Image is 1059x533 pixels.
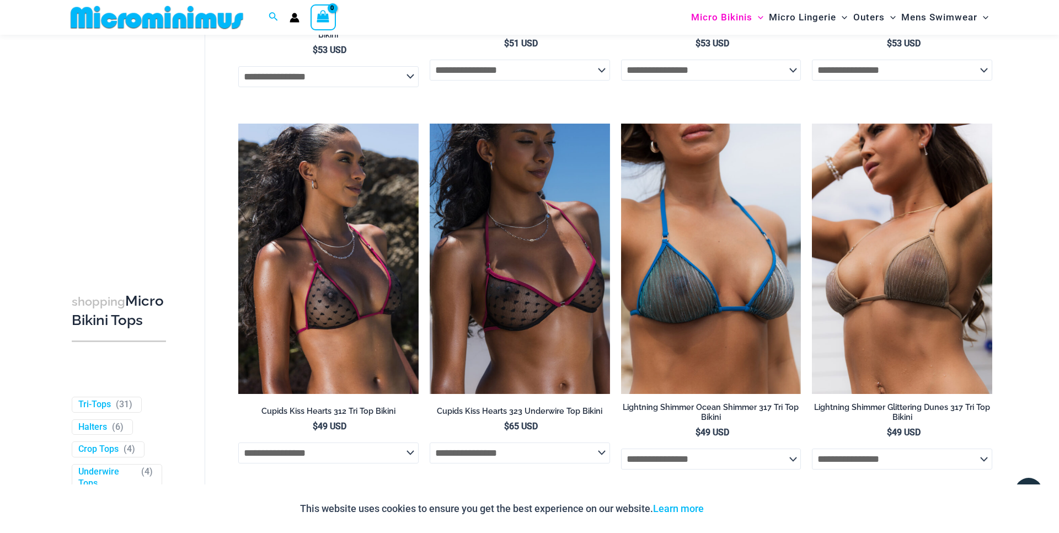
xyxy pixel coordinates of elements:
[621,402,801,427] a: Lightning Shimmer Ocean Shimmer 317 Tri Top Bikini
[430,406,610,420] a: Cupids Kiss Hearts 323 Underwire Top Bikini
[238,124,419,394] a: Cupids Kiss Hearts 312 Tri Top 01Cupids Kiss Hearts 312 Tri Top 456 Micro 07Cupids Kiss Hearts 31...
[78,422,107,433] a: Halters
[300,500,704,517] p: This website uses cookies to ensure you get the best experience on our website.
[696,427,700,438] span: $
[504,38,509,49] span: $
[238,406,419,417] h2: Cupids Kiss Hearts 312 Tri Top Bikini
[901,3,977,31] span: Mens Swimwear
[115,422,120,432] span: 6
[269,10,279,24] a: Search icon link
[141,467,153,490] span: ( )
[313,421,318,431] span: $
[887,38,892,49] span: $
[885,3,896,31] span: Menu Toggle
[688,3,766,31] a: Micro BikinisMenu ToggleMenu Toggle
[127,444,132,455] span: 4
[653,503,704,514] a: Learn more
[752,3,763,31] span: Menu Toggle
[621,124,801,394] a: Lightning Shimmer Ocean Shimmer 317 Tri Top 01Lightning Shimmer Ocean Shimmer 317 Tri Top 469 Tho...
[430,406,610,417] h2: Cupids Kiss Hearts 323 Underwire Top Bikini
[72,37,171,258] iframe: TrustedSite Certified
[504,421,509,431] span: $
[313,421,346,431] bdi: 49 USD
[78,467,136,490] a: Underwire Tops
[696,38,729,49] bdi: 53 USD
[119,399,129,409] span: 31
[238,406,419,420] a: Cupids Kiss Hearts 312 Tri Top Bikini
[812,402,992,423] h2: Lightning Shimmer Glittering Dunes 317 Tri Top Bikini
[145,467,149,477] span: 4
[311,4,336,30] a: View Shopping Cart, empty
[696,38,700,49] span: $
[504,38,538,49] bdi: 51 USD
[72,292,166,330] h3: Micro Bikini Tops
[887,38,921,49] bdi: 53 USD
[769,3,836,31] span: Micro Lingerie
[836,3,847,31] span: Menu Toggle
[691,3,752,31] span: Micro Bikinis
[812,402,992,427] a: Lightning Shimmer Glittering Dunes 317 Tri Top Bikini
[430,124,610,394] img: Cupids Kiss Hearts 323 Underwire 01
[887,427,892,438] span: $
[313,45,346,55] bdi: 53 USD
[66,5,248,30] img: MM SHOP LOGO FLAT
[712,495,759,522] button: Accept
[696,427,729,438] bdi: 49 USD
[977,3,988,31] span: Menu Toggle
[812,124,992,394] a: Lightning Shimmer Glittering Dunes 317 Tri Top 01Lightning Shimmer Glittering Dunes 317 Tri Top 4...
[112,422,124,433] span: ( )
[72,295,125,308] span: shopping
[238,124,419,394] img: Cupids Kiss Hearts 312 Tri Top 01
[851,3,898,31] a: OutersMenu ToggleMenu Toggle
[812,124,992,394] img: Lightning Shimmer Glittering Dunes 317 Tri Top 01
[290,13,299,23] a: Account icon link
[887,427,921,438] bdi: 49 USD
[898,3,991,31] a: Mens SwimwearMenu ToggleMenu Toggle
[430,124,610,394] a: Cupids Kiss Hearts 323 Underwire 01Cupids Kiss Hearts 323 Underwire Top 456 Micro 06Cupids Kiss H...
[853,3,885,31] span: Outers
[78,444,119,456] a: Crop Tops
[687,2,993,33] nav: Site Navigation
[116,399,132,411] span: ( )
[504,421,538,431] bdi: 65 USD
[124,444,135,456] span: ( )
[621,402,801,423] h2: Lightning Shimmer Ocean Shimmer 317 Tri Top Bikini
[78,399,111,411] a: Tri-Tops
[766,3,850,31] a: Micro LingerieMenu ToggleMenu Toggle
[313,45,318,55] span: $
[621,124,801,394] img: Lightning Shimmer Ocean Shimmer 317 Tri Top 01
